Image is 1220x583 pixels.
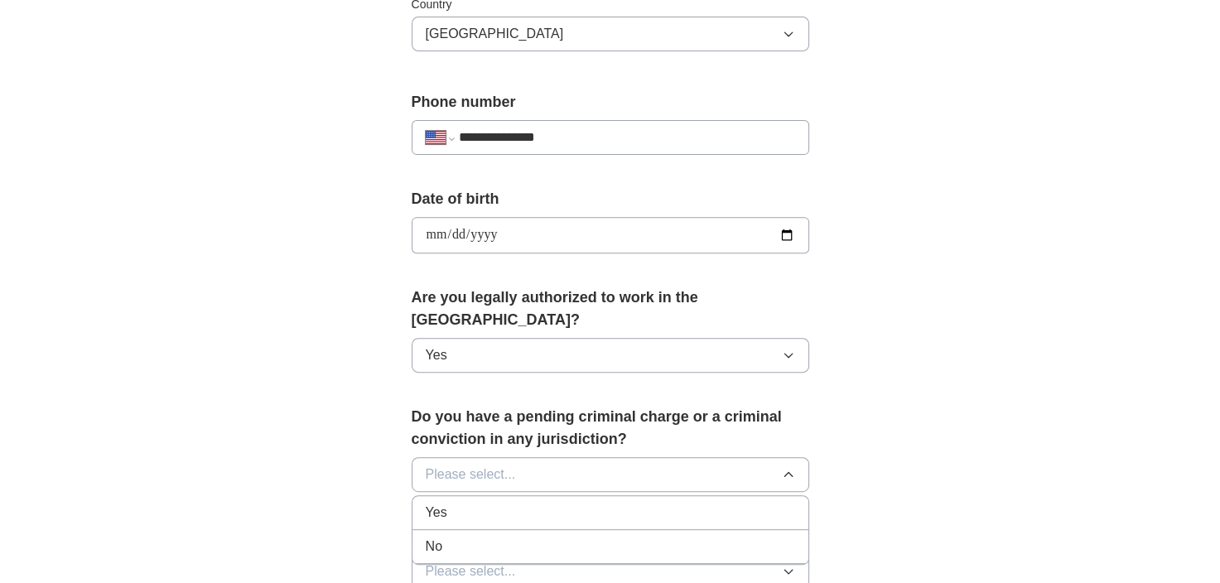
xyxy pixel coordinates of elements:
[412,287,809,331] label: Are you legally authorized to work in the [GEOGRAPHIC_DATA]?
[412,91,809,113] label: Phone number
[412,457,809,492] button: Please select...
[426,24,564,44] span: [GEOGRAPHIC_DATA]
[426,537,442,556] span: No
[412,17,809,51] button: [GEOGRAPHIC_DATA]
[412,406,809,450] label: Do you have a pending criminal charge or a criminal conviction in any jurisdiction?
[426,503,447,523] span: Yes
[412,338,809,373] button: Yes
[426,561,516,581] span: Please select...
[426,345,447,365] span: Yes
[412,188,809,210] label: Date of birth
[426,465,516,484] span: Please select...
